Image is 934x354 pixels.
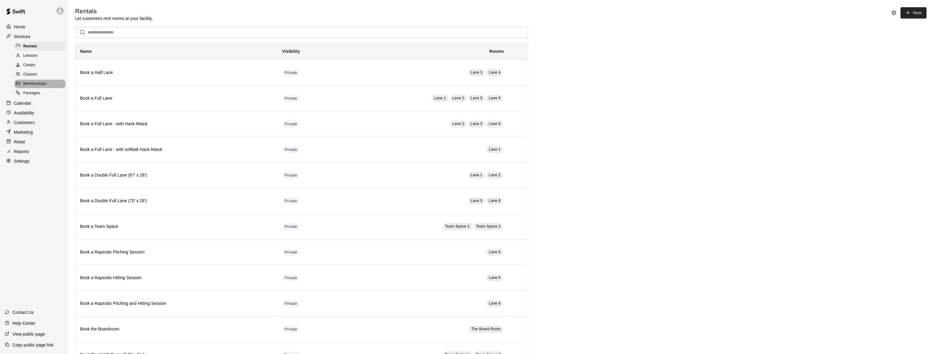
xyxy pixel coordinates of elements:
[14,42,68,51] a: Rentals
[14,33,30,40] p: Services
[14,52,66,60] div: Lessons
[489,49,504,54] b: Rooms
[489,96,501,100] span: Lane 6
[282,69,300,76] div: This service is hidden, and can only be accessed via a direct link
[282,121,300,127] span: Private
[12,342,53,348] p: Copy public page link
[80,223,273,230] h6: Book a Team Space
[282,223,300,230] div: This service is hidden, and can only be accessed via a direct link
[282,300,300,307] div: This service is hidden, and can only be accessed via a direct link
[14,51,68,60] a: Lessons
[471,327,501,331] span: The Board Room
[14,80,66,88] div: Memberships
[23,81,46,87] span: Memberships
[5,32,63,41] a: Services
[80,95,273,102] h6: Book a Full Lane
[489,147,501,151] span: Lane 1
[489,276,501,280] span: Lane 6
[80,49,92,54] b: Name
[5,137,63,146] a: Retail
[489,173,501,177] span: Lane 2
[282,173,300,178] span: Private
[80,198,273,204] h6: Book a Double Full Lane (70' x 28')
[282,274,300,282] div: This service is hidden, and can only be accessed via a direct link
[453,122,464,126] span: Lane 2
[75,15,153,21] p: Let customers rent rooms at your facility.
[23,90,40,96] span: Packages
[80,146,273,153] h6: Book a Full Lane - with softball Hack Attack
[14,110,34,116] p: Availability
[80,249,273,256] h6: Book a Rapsodo Pitching Session
[471,199,483,203] span: Lane 5
[14,158,30,164] p: Settings
[5,147,63,156] a: Reports
[489,70,501,75] span: Lane 4
[282,249,300,256] div: This service is hidden, and can only be accessed via a direct link
[5,99,63,108] a: Calendar
[489,122,501,126] span: Lane 6
[14,24,25,30] p: Home
[23,62,35,68] span: Camps
[282,327,300,332] span: Private
[282,197,300,205] div: This service is hidden, and can only be accessed via a direct link
[14,61,68,70] a: Camps
[282,275,300,281] span: Private
[14,89,66,97] div: Packages
[282,96,300,101] span: Private
[890,8,899,17] button: Rental settings
[80,326,273,333] h6: Book the Boardroom
[282,120,300,128] div: This service is hidden, and can only be accessed via a direct link
[471,70,483,75] span: Lane 3
[75,7,153,15] h5: Rentals
[12,320,35,326] p: Help Center
[453,96,464,100] span: Lane 2
[14,70,66,79] div: Classes
[23,43,37,49] span: Rentals
[80,275,273,281] h6: Book a Rapsodo Hitting Session
[282,49,300,54] b: Visibility
[282,198,300,204] span: Private
[5,157,63,166] a: Settings
[14,70,68,79] a: Classes
[471,173,483,177] span: Lane 1
[282,70,300,76] span: Private
[471,122,483,126] span: Lane 5
[12,309,34,315] p: Contact Us
[282,147,300,153] span: Private
[282,301,300,307] span: Private
[282,172,300,179] div: This service is hidden, and can only be accessed via a direct link
[282,146,300,153] div: This service is hidden, and can only be accessed via a direct link
[5,118,63,127] a: Customers
[489,199,501,203] span: Lane 6
[14,120,35,126] p: Customers
[80,121,273,127] h6: Book a Full Lane - with Hack Attack
[5,22,63,31] a: Home
[901,7,927,18] a: New
[282,250,300,255] span: Private
[14,129,33,135] p: Marketing
[23,53,38,59] span: Lessons
[476,224,501,228] span: Team Space 2
[445,224,470,228] span: Team Space 1
[80,172,273,179] h6: Book a Double Full Lane (67' x 28')
[471,96,483,100] span: Lane 5
[14,148,29,155] p: Reports
[80,69,273,76] h6: Book a Half Lane
[14,79,68,89] a: Memberships
[5,108,63,117] a: Availability
[489,301,501,305] span: Lane 6
[14,89,68,98] a: Packages
[5,128,63,137] a: Marketing
[80,300,273,307] h6: Book a Rapsodo Pitching and Hitting Session
[12,331,45,337] p: View public page
[14,61,66,69] div: Camps
[434,96,446,100] span: Lane 1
